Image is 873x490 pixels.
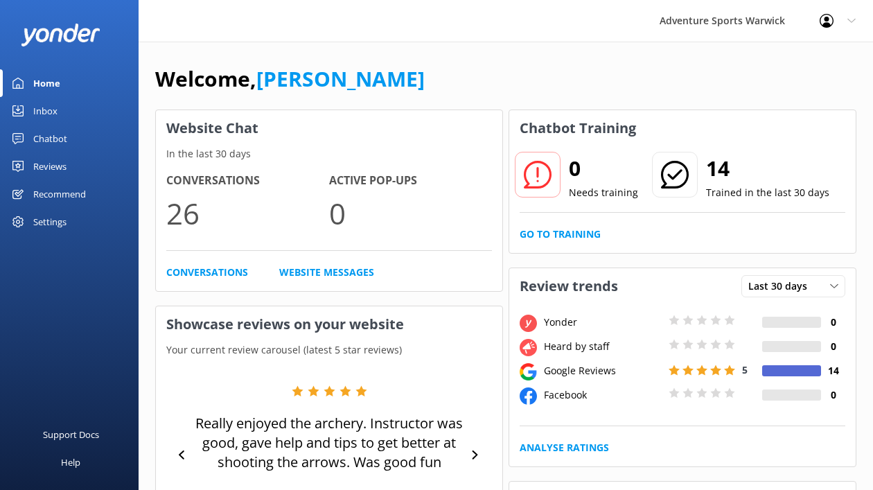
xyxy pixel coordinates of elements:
div: Recommend [33,180,86,208]
span: 5 [742,363,748,376]
p: 0 [329,190,492,236]
h2: 0 [569,152,638,185]
h1: Welcome, [155,62,425,96]
h2: 14 [706,152,829,185]
a: Go to Training [520,227,601,242]
a: [PERSON_NAME] [256,64,425,93]
p: Really enjoyed the archery. Instructor was good, gave help and tips to get better at shooting the... [193,414,466,472]
h4: 14 [821,363,845,378]
a: Analyse Ratings [520,440,609,455]
h3: Website Chat [156,110,502,146]
div: Chatbot [33,125,67,152]
div: Home [33,69,60,97]
a: Website Messages [279,265,374,280]
div: Settings [33,208,67,236]
p: Needs training [569,185,638,200]
div: Reviews [33,152,67,180]
div: Yonder [540,315,665,330]
div: Inbox [33,97,58,125]
div: Google Reviews [540,363,665,378]
div: Help [61,448,80,476]
h3: Showcase reviews on your website [156,306,502,342]
div: Heard by staff [540,339,665,354]
span: Last 30 days [748,279,815,294]
h4: Active Pop-ups [329,172,492,190]
p: In the last 30 days [156,146,502,161]
p: 26 [166,190,329,236]
h4: 0 [821,339,845,354]
div: Facebook [540,387,665,403]
div: Support Docs [43,421,99,448]
a: Conversations [166,265,248,280]
h4: Conversations [166,172,329,190]
h3: Chatbot Training [509,110,646,146]
p: Your current review carousel (latest 5 star reviews) [156,342,502,358]
img: yonder-white-logo.png [21,24,100,46]
p: Trained in the last 30 days [706,185,829,200]
h4: 0 [821,315,845,330]
h3: Review trends [509,268,628,304]
h4: 0 [821,387,845,403]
